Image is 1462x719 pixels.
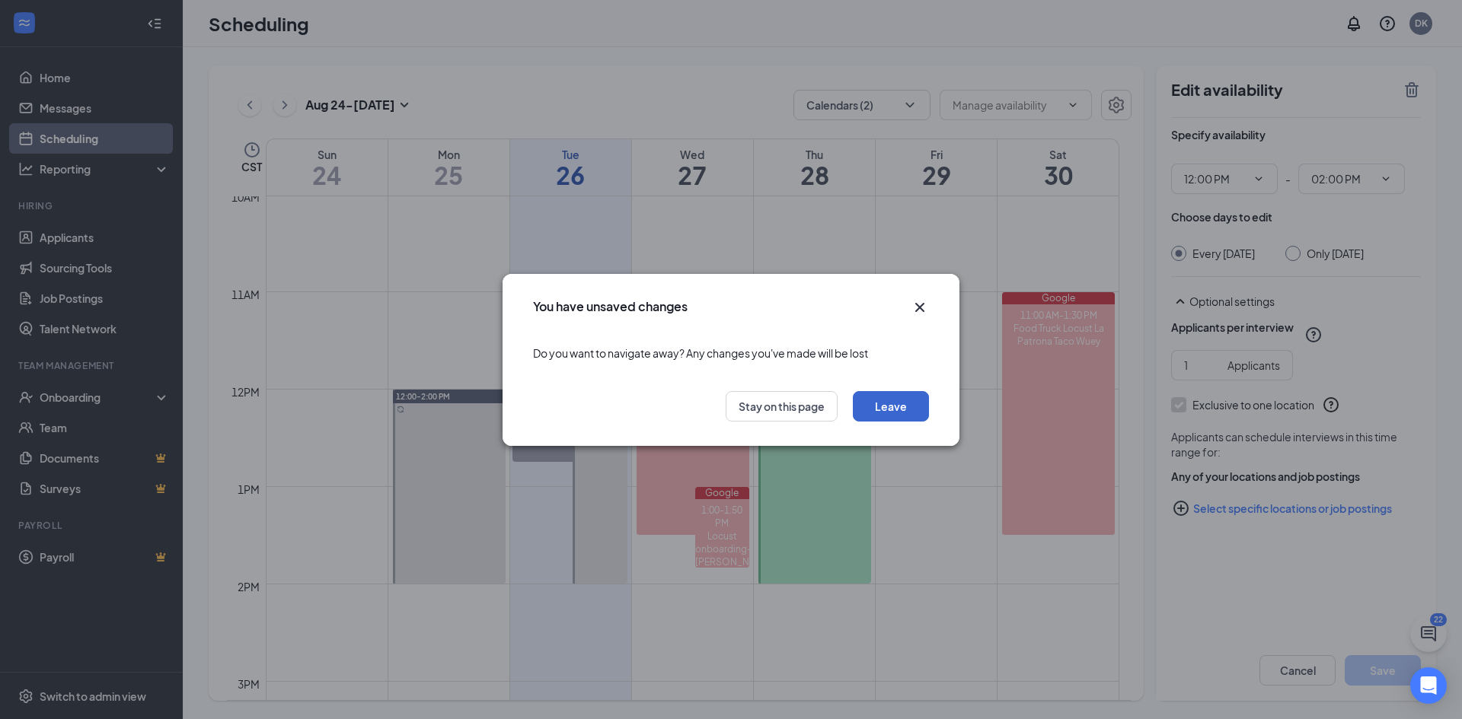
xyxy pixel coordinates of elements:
div: Do you want to navigate away? Any changes you've made will be lost [533,330,929,376]
div: Open Intercom Messenger [1410,667,1447,704]
button: Leave [853,391,929,422]
h3: You have unsaved changes [533,298,688,315]
button: Close [911,298,929,317]
button: Stay on this page [726,391,838,422]
svg: Cross [911,298,929,317]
